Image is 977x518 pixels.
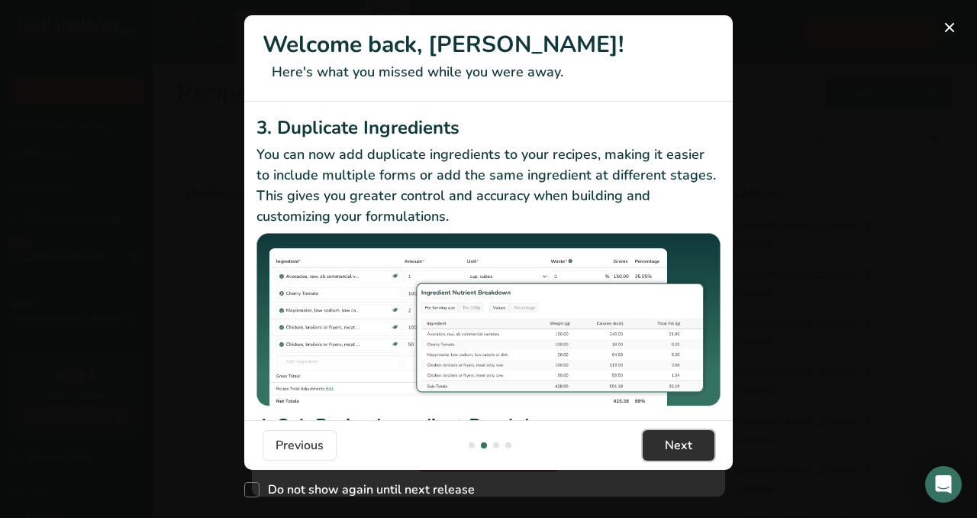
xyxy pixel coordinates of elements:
span: Previous [276,436,324,455]
span: Next [665,436,692,455]
button: Next [643,430,714,461]
h1: Welcome back, [PERSON_NAME]! [263,28,714,62]
p: Here's what you missed while you were away. [263,62,714,83]
button: Previous [263,430,337,461]
img: Duplicate Ingredients [256,233,721,406]
p: You can now add duplicate ingredients to your recipes, making it easier to include multiple forms... [256,144,721,227]
span: Do not show again until next release [260,482,475,497]
h2: 4. Sub Recipe Ingredient Breakdown [256,412,721,439]
div: Open Intercom Messenger [925,466,962,503]
h2: 3. Duplicate Ingredients [256,114,721,141]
